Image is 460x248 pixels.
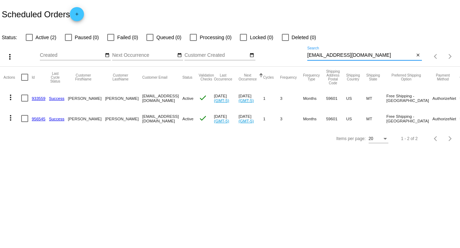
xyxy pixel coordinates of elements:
mat-cell: 3 [280,88,303,108]
mat-cell: [PERSON_NAME] [68,108,105,129]
a: (GMT-5) [238,119,254,123]
span: Paused (0) [75,33,99,42]
mat-cell: 59601 [326,88,346,108]
mat-icon: more_vert [6,53,14,61]
span: Active [182,116,194,121]
a: (GMT-5) [214,98,229,103]
a: Success [49,96,65,101]
mat-cell: Months [303,108,326,129]
mat-cell: Free Shipping - [GEOGRAPHIC_DATA] [386,88,432,108]
mat-icon: more_vert [6,93,15,102]
button: Change sorting for Cycles [263,75,274,79]
span: Queued (0) [156,33,181,42]
mat-icon: date_range [249,53,254,58]
h2: Scheduled Orders [2,7,84,21]
a: (GMT-5) [238,98,254,103]
input: Customer Created [184,53,248,58]
span: Deleted (0) [292,33,316,42]
button: Change sorting for CustomerEmail [142,75,167,79]
span: Active [182,96,194,101]
button: Change sorting for FrequencyType [303,73,320,81]
mat-icon: close [416,53,420,58]
mat-cell: AuthorizeNet [432,108,460,129]
mat-cell: [DATE] [238,88,263,108]
mat-cell: [EMAIL_ADDRESS][DOMAIN_NAME] [142,108,182,129]
button: Change sorting for CustomerFirstName [68,73,99,81]
div: 1 - 2 of 2 [401,136,418,141]
button: Change sorting for Frequency [280,75,297,79]
button: Change sorting for PreferredShippingOption [386,73,426,81]
span: 20 [369,136,373,141]
a: (GMT-5) [214,119,229,123]
button: Previous page [429,132,443,146]
mat-cell: [DATE] [214,108,239,129]
mat-icon: more_vert [6,114,15,122]
input: Next Occurrence [112,53,176,58]
mat-header-cell: Validation Checks [199,67,214,88]
span: Status: [2,35,17,40]
button: Change sorting for Id [32,75,35,79]
mat-icon: check [199,114,207,122]
button: Next page [443,132,457,146]
mat-icon: date_range [177,53,182,58]
span: Processing (0) [200,33,231,42]
button: Next page [443,49,457,63]
mat-cell: 1 [263,88,280,108]
button: Change sorting for ShippingPostcode [326,69,340,85]
mat-cell: [DATE] [238,108,263,129]
mat-cell: 1 [263,108,280,129]
mat-select: Items per page: [369,137,388,141]
mat-header-cell: Actions [4,67,21,88]
mat-cell: MT [366,108,386,129]
input: Search [307,53,414,58]
mat-cell: MT [366,88,386,108]
button: Change sorting for ShippingState [366,73,380,81]
mat-icon: add [73,12,81,20]
mat-cell: AuthorizeNet [432,88,460,108]
div: Items per page: [336,136,365,141]
button: Previous page [429,49,443,63]
mat-cell: [DATE] [214,88,239,108]
a: Success [49,116,65,121]
input: Created [40,53,103,58]
a: 933559 [32,96,46,101]
mat-cell: [PERSON_NAME] [105,88,142,108]
mat-cell: US [346,108,366,129]
button: Clear [414,52,422,59]
button: Change sorting for NextOccurrenceUtc [238,73,257,81]
span: Locked (0) [250,33,273,42]
mat-cell: 3 [280,108,303,129]
mat-cell: [PERSON_NAME] [105,108,142,129]
button: Change sorting for CustomerLastName [105,73,136,81]
button: Change sorting for LastProcessingCycleId [49,72,62,83]
span: Active (2) [36,33,56,42]
mat-cell: [PERSON_NAME] [68,88,105,108]
a: 956545 [32,116,46,121]
mat-cell: [EMAIL_ADDRESS][DOMAIN_NAME] [142,88,182,108]
button: Change sorting for Status [182,75,192,79]
mat-cell: US [346,88,366,108]
button: Change sorting for ShippingCountry [346,73,360,81]
span: Failed (0) [117,33,138,42]
button: Change sorting for LastOccurrenceUtc [214,73,232,81]
mat-cell: Free Shipping - [GEOGRAPHIC_DATA] [386,108,432,129]
button: Change sorting for PaymentMethod.Type [432,73,453,81]
mat-cell: 59601 [326,108,346,129]
mat-cell: Months [303,88,326,108]
mat-icon: check [199,93,207,102]
mat-icon: date_range [105,53,110,58]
